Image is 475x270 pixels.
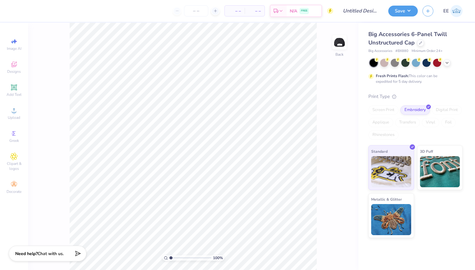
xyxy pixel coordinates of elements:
[420,148,433,155] span: 3D Puff
[371,148,388,155] span: Standard
[3,161,25,171] span: Clipart & logos
[8,115,20,120] span: Upload
[335,52,344,57] div: Back
[422,118,439,127] div: Vinyl
[7,46,21,51] span: Image AI
[368,105,399,115] div: Screen Print
[15,251,38,257] strong: Need help?
[412,49,443,54] span: Minimum Order: 24 +
[7,69,21,74] span: Designs
[395,49,408,54] span: # BX880
[248,8,261,14] span: – –
[388,6,418,16] button: Save
[395,118,420,127] div: Transfers
[228,8,241,14] span: – –
[443,5,463,17] a: EE
[338,5,384,17] input: Untitled Design
[432,105,462,115] div: Digital Print
[450,5,463,17] img: Ella Eskridge
[371,196,402,202] span: Metallic & Glitter
[38,251,64,257] span: Chat with us.
[368,130,399,140] div: Rhinestones
[368,93,463,100] div: Print Type
[371,156,411,187] img: Standard
[400,105,430,115] div: Embroidery
[184,5,208,16] input: – –
[371,204,411,235] img: Metallic & Glitter
[301,9,307,13] span: FREE
[9,138,19,143] span: Greek
[368,49,392,54] span: Big Accessories
[376,73,409,78] strong: Fresh Prints Flash:
[290,8,297,14] span: N/A
[7,92,21,97] span: Add Text
[213,255,223,261] span: 100 %
[368,30,447,46] span: Big Accessories 6-Panel Twill Unstructured Cap
[333,36,346,49] img: Back
[368,118,393,127] div: Applique
[376,73,452,84] div: This color can be expedited for 5 day delivery.
[7,189,21,194] span: Decorate
[443,7,449,15] span: EE
[420,156,460,187] img: 3D Puff
[441,118,456,127] div: Foil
